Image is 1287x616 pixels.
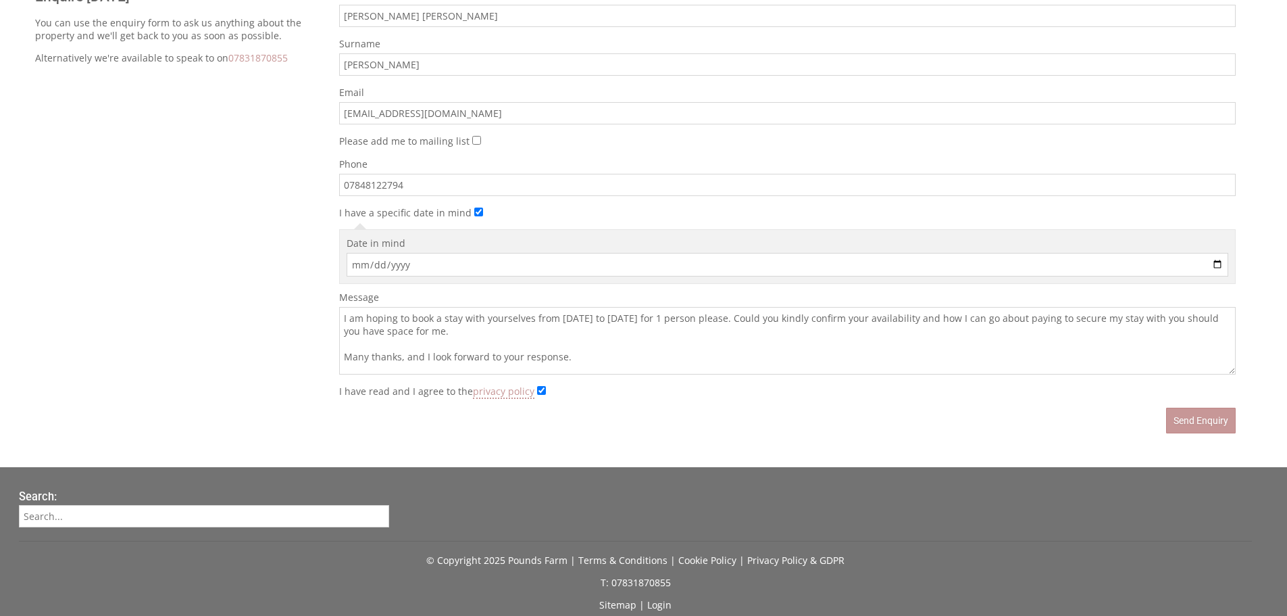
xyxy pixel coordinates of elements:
span: | [639,598,645,611]
span: | [570,554,576,567]
input: Search... [19,505,389,527]
p: You can use the enquiry form to ask us anything about the property and we'll get back to you as s... [35,16,323,42]
a: Terms & Conditions [578,554,667,567]
label: Please add me to mailing list [339,135,470,147]
a: Privacy Policy & GDPR [747,554,844,567]
label: I have a specific date in mind [339,206,472,219]
input: Phone Number [339,174,1236,196]
a: Login [647,598,672,611]
span: | [739,554,745,567]
input: Forename [339,5,1236,27]
h3: Search: [19,490,389,503]
label: Message [339,291,1236,304]
a: privacy policy [473,385,534,399]
a: T: 07831870855 [601,576,671,589]
label: I have read and I agree to the [339,385,534,398]
input: Surname [339,53,1236,76]
p: Alternatively we're available to speak to on [35,51,323,64]
label: Email [339,86,1236,99]
label: Phone [339,158,1236,170]
span: | [670,554,676,567]
a: © Copyright 2025 Pounds Farm [426,554,567,567]
a: 07831870855 [228,51,288,64]
a: Cookie Policy [678,554,736,567]
label: Surname [339,37,1236,50]
input: Email Address [339,102,1236,124]
a: Sitemap [599,598,636,611]
button: Send Enquiry [1166,408,1236,433]
input: e.g. 10/05/2026 [347,253,1228,277]
label: Date in mind [347,237,1228,250]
